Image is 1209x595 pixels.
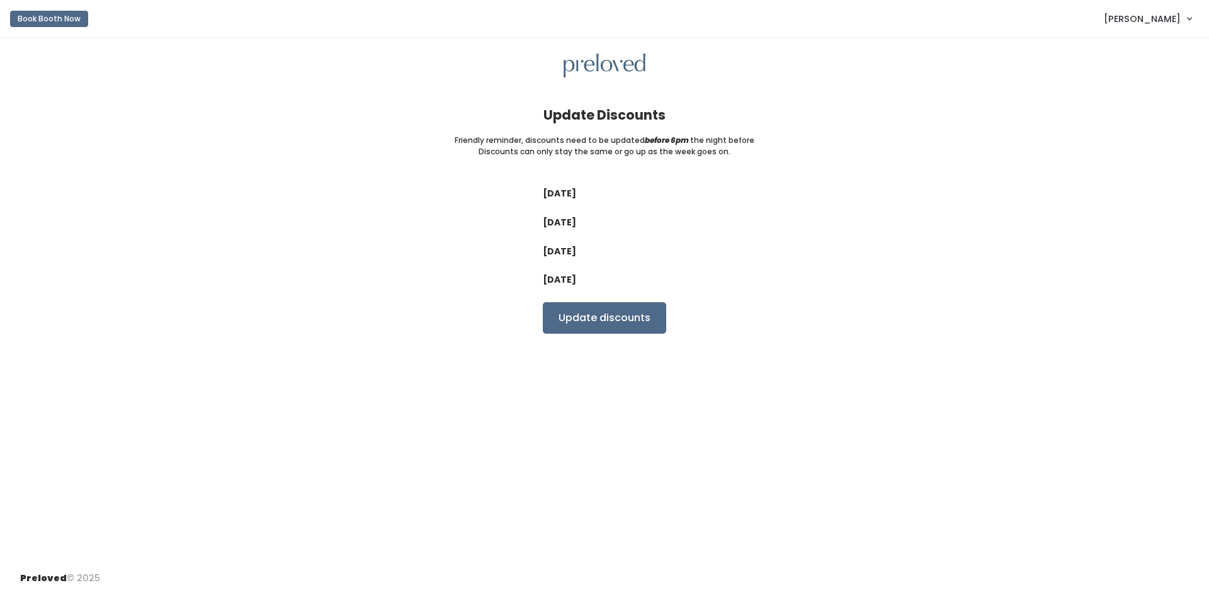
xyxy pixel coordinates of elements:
button: Book Booth Now [10,11,88,27]
a: Book Booth Now [10,5,88,33]
h4: Update Discounts [543,108,666,122]
a: [PERSON_NAME] [1091,5,1204,32]
input: Update discounts [543,302,666,334]
label: [DATE] [543,187,576,200]
i: before 6pm [645,135,689,145]
span: [PERSON_NAME] [1104,12,1181,26]
small: Friendly reminder, discounts need to be updated the night before [455,135,754,146]
span: Preloved [20,572,67,584]
div: © 2025 [20,562,100,585]
img: preloved logo [564,54,645,78]
label: [DATE] [543,216,576,229]
label: [DATE] [543,245,576,258]
small: Discounts can only stay the same or go up as the week goes on. [479,146,730,157]
label: [DATE] [543,273,576,286]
